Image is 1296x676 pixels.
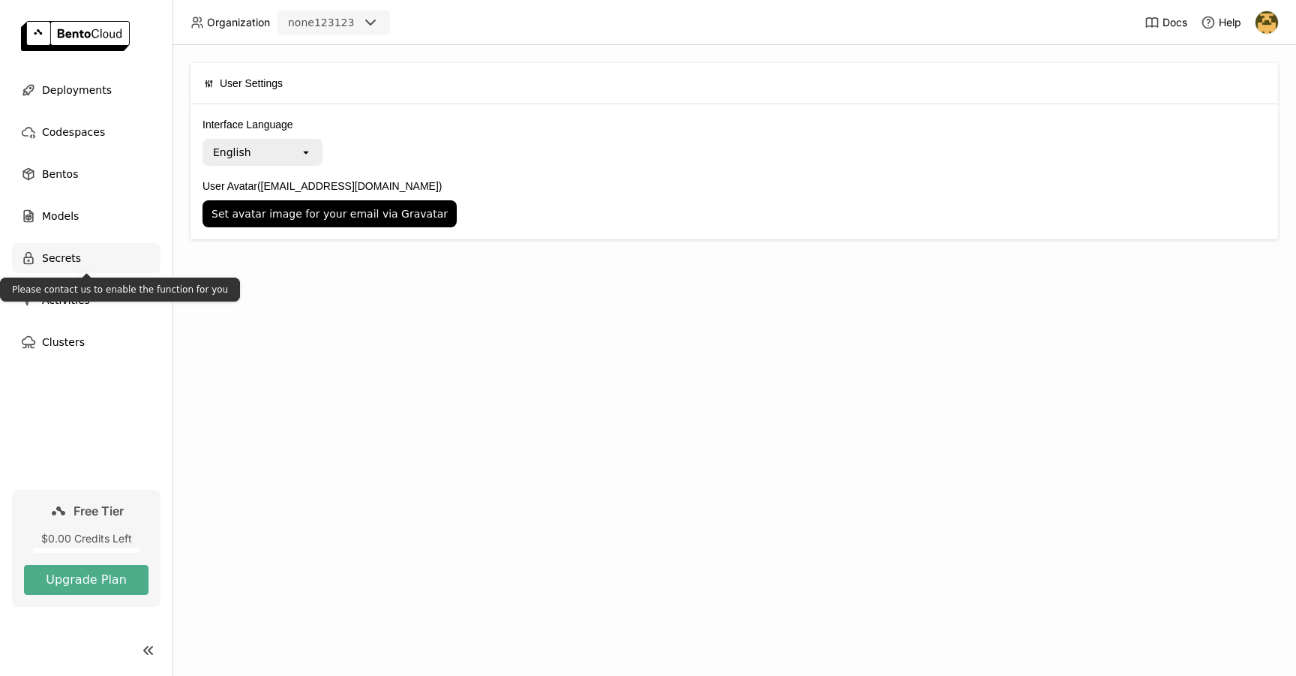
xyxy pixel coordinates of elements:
span: Clusters [42,333,85,351]
button: Set avatar image for your email via Gravatar [202,200,457,227]
img: Krasd LAja [1255,11,1278,34]
div: Help [1201,15,1241,30]
span: User Settings [220,75,283,92]
svg: open [300,146,312,158]
div: none123123 [288,15,354,30]
div: English [213,145,251,160]
button: Upgrade Plan [24,565,148,595]
a: Secrets [12,243,160,273]
span: Organization [207,16,270,29]
img: logo [21,21,130,51]
a: Bentos [12,159,160,189]
div: $0.00 Credits Left [24,532,148,545]
a: Free Tier$0.00 Credits LeftUpgrade Plan [12,490,160,607]
a: Clusters [12,327,160,357]
span: Models [42,207,79,225]
label: Interface Language [202,116,1266,133]
input: Selected none123123. [355,16,357,31]
a: Models [12,201,160,231]
span: Help [1219,16,1241,29]
span: Deployments [42,81,112,99]
span: Codespaces [42,123,105,141]
a: Docs [1144,15,1187,30]
span: Docs [1162,16,1187,29]
span: Free Tier [73,503,124,518]
label: User Avatar ([EMAIL_ADDRESS][DOMAIN_NAME]) [202,178,1266,194]
a: Codespaces [12,117,160,147]
span: Bentos [42,165,78,183]
span: Secrets [42,249,81,267]
a: Deployments [12,75,160,105]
